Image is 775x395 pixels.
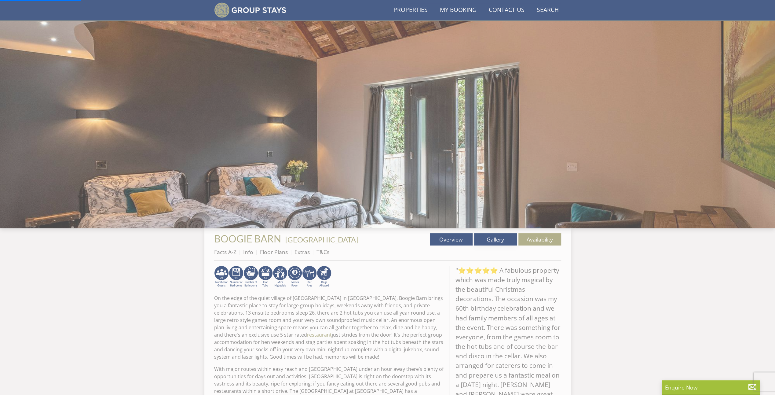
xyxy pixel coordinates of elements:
a: Availability [518,233,561,245]
a: Info [243,248,253,256]
span: - [283,235,358,244]
a: Overview [430,233,473,245]
a: restaurant [307,331,332,338]
img: AD_4nXenrpR1u9Vf4n_0__QjbX1jZMIDbaN_FBJNKweTVwrwxiWkV4B7zAezDsESgfnxIg586gONyuI_JJw1u1PACtY5SRNqj... [317,266,331,288]
p: Enquire Now [665,383,757,391]
a: Contact Us [486,3,527,17]
a: Search [534,3,561,17]
img: AD_4nXcew-S3Hj2CtwYal5e0cReEkQr5T-_4d6gXrBODl5Yf4flAkI5jKYHJGEskT379upyLHmamznc4iiocxkvD6F5u1lePi... [229,266,243,288]
p: On the edge of the quiet village of [GEOGRAPHIC_DATA] in [GEOGRAPHIC_DATA], Boogie Barn brings yo... [214,294,444,360]
a: Floor Plans [260,248,288,256]
a: Extras [294,248,310,256]
img: AD_4nXedjAfRDOI8674Tmc88ZGG0XTOMc0SCbAoUNsZxsDsl46sRR4hTv0ACdFBRviPaO18qA-X-rA6-XnPyJEsrxmWb6Mxmz... [273,266,287,288]
a: Properties [391,3,430,17]
a: My Booking [437,3,479,17]
a: [GEOGRAPHIC_DATA] [285,235,358,244]
img: AD_4nXf0cVrKUD6Ivpf92jhNE1qwAzh-T96B1ZATnNG8CC6GhVDJi2v7o3XxnDGWlu9B8Y-aqG7XODC46qblOnKzs7AR7Jpd7... [214,266,229,288]
a: Gallery [474,233,517,245]
a: T&Cs [316,248,329,256]
img: Group Stays [214,2,287,18]
span: BOOGIE BARN [214,233,281,245]
img: AD_4nXeUnLxUhQNc083Qf4a-s6eVLjX_ttZlBxbnREhztiZs1eT9moZ8e5Fzbx9LK6K9BfRdyv0AlCtKptkJvtknTFvAhI3RM... [302,266,317,288]
a: Facts A-Z [214,248,236,256]
img: AD_4nXch0wl_eAN-18swiGi7xjTEB8D9_R8KKTxEFOMmXvHtkjvXVqxka7AP3oNzBoQzy0mcE855aU69hMrC4kQj9MYQAknh_... [243,266,258,288]
img: AD_4nXeXKMGNQXYShWO88AAsfLf0dnpDz1AQtkzBSTvXfyhYyrIrgKRp-6xpNfQDSPzMNqtJsBafU8P4iXqd_x8fOwkBUpMyT... [258,266,273,288]
img: AD_4nXdrZMsjcYNLGsKuA84hRzvIbesVCpXJ0qqnwZoX5ch9Zjv73tWe4fnFRs2gJ9dSiUubhZXckSJX_mqrZBmYExREIfryF... [287,266,302,288]
a: BOOGIE BARN [214,233,283,245]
